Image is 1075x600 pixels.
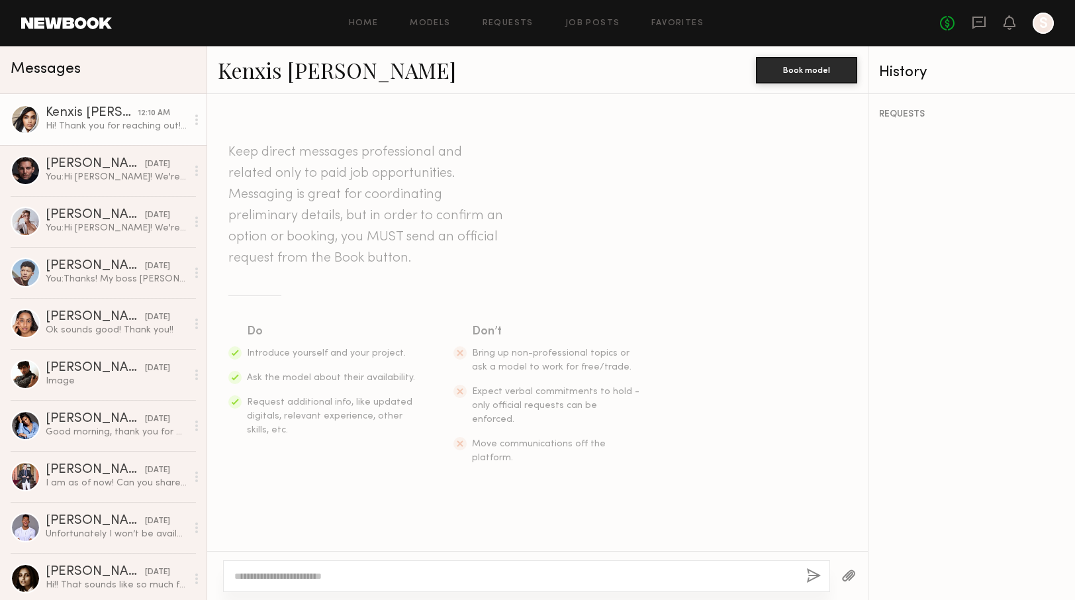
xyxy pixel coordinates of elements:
span: Messages [11,62,81,77]
div: [PERSON_NAME] [46,311,145,324]
div: [PERSON_NAME] [46,362,145,375]
div: Kenxis [PERSON_NAME] [46,107,138,120]
div: [DATE] [145,464,170,477]
div: Unfortunately I won’t be available that date [46,528,187,540]
div: Good morning, thank you for getting back to me. The project sounds amazing and I’d love to work w... [46,426,187,438]
a: Kenxis [PERSON_NAME] [218,56,456,84]
div: [DATE] [145,260,170,273]
div: Ok sounds good! Thank you!! [46,324,187,336]
div: REQUESTS [879,110,1064,119]
a: S [1033,13,1054,34]
a: Favorites [651,19,704,28]
a: Book model [756,64,857,75]
div: [DATE] [145,413,170,426]
a: Requests [483,19,534,28]
span: Request additional info, like updated digitals, relevant experience, other skills, etc. [247,398,412,434]
div: [PERSON_NAME] [46,464,145,477]
header: Keep direct messages professional and related only to paid job opportunities. Messaging is great ... [228,142,506,269]
a: Home [349,19,379,28]
div: Image [46,375,187,387]
div: You: Hi [PERSON_NAME]! We're looking for a [DEMOGRAPHIC_DATA] model for [DATE] for a sleep produc... [46,171,187,183]
span: Bring up non-professional topics or ask a model to work for free/trade. [472,349,631,372]
span: Expect verbal commitments to hold - only official requests can be enforced. [472,387,639,424]
div: History [879,65,1064,80]
div: [DATE] [145,311,170,324]
div: Don’t [472,323,641,341]
div: [PERSON_NAME] [46,515,145,528]
button: Book model [756,57,857,83]
div: You: Thanks! My boss [PERSON_NAME] (who is in charge of this shoot) should be reaching out to you... [46,273,187,285]
div: [DATE] [145,362,170,375]
a: Job Posts [565,19,620,28]
span: Ask the model about their availability. [247,374,415,382]
div: 12:10 AM [138,107,170,120]
div: [DATE] [145,515,170,528]
div: Hi!! That sounds like so much fun! Sadly I’m already booked that day, but I would have loved to! ... [46,579,187,591]
div: [DATE] [145,158,170,171]
div: You: Hi [PERSON_NAME]! We're looking for a [DEMOGRAPHIC_DATA] model for [DATE] for a sleep produc... [46,222,187,234]
div: [DATE] [145,209,170,222]
span: Move communications off the platform. [472,440,606,462]
span: Introduce yourself and your project. [247,349,406,358]
div: [PERSON_NAME] [46,209,145,222]
div: [PERSON_NAME] [46,260,145,273]
div: Do [247,323,416,341]
div: I am as of now! Can you share more details? [46,477,187,489]
div: [DATE] [145,566,170,579]
div: [PERSON_NAME] [46,566,145,579]
div: [PERSON_NAME] [46,158,145,171]
div: [PERSON_NAME] [46,413,145,426]
a: Models [410,19,450,28]
div: Hi! Thank you for reaching out! I do have availability, could you tell me more about the rate and... [46,120,187,132]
